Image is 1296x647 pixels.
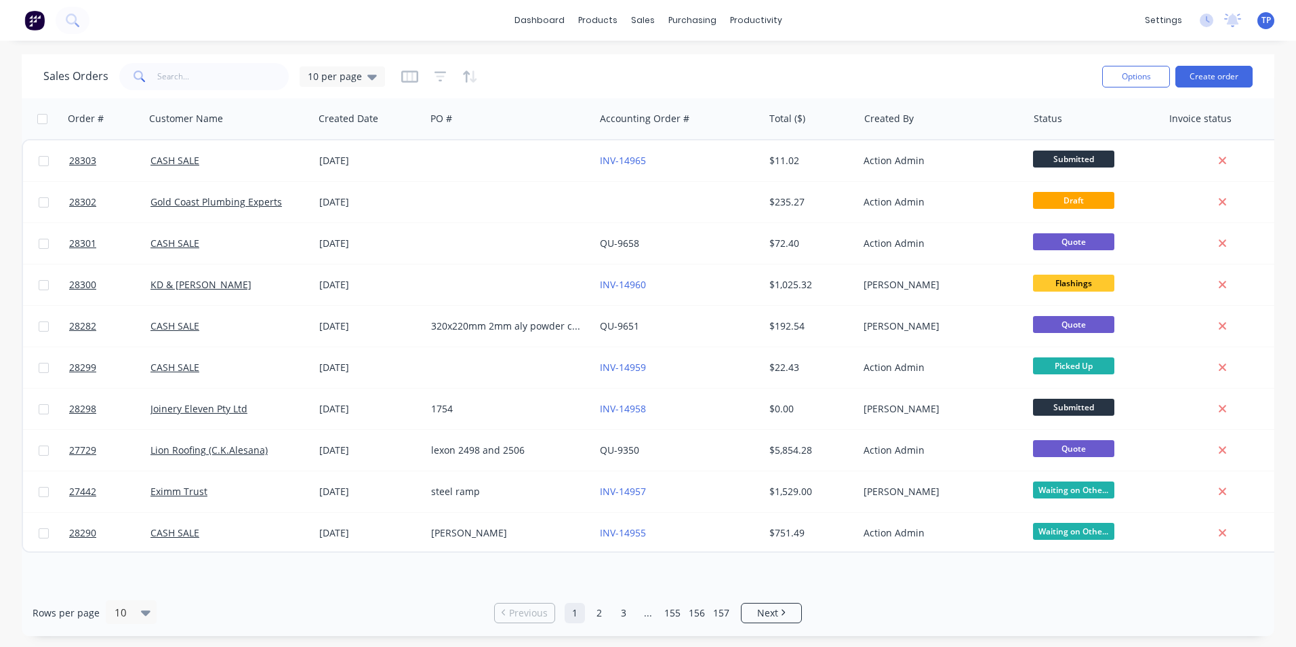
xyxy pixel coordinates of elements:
div: [PERSON_NAME] [864,319,1014,333]
a: 28299 [69,347,150,388]
a: Jump forward [638,603,658,623]
span: Rows per page [33,606,100,620]
span: Submitted [1033,151,1114,168]
a: Page 157 [711,603,731,623]
a: Joinery Eleven Pty Ltd [150,402,247,415]
a: CASH SALE [150,319,199,332]
div: [PERSON_NAME] [864,402,1014,416]
div: [DATE] [319,402,420,416]
div: Order # [68,112,104,125]
a: Page 156 [687,603,707,623]
div: 320x220mm 2mm aly powder coated [431,319,582,333]
input: Search... [157,63,289,90]
div: Action Admin [864,237,1014,250]
a: Page 3 [613,603,634,623]
div: Created Date [319,112,378,125]
div: [DATE] [319,278,420,292]
span: TP [1261,14,1271,26]
span: 28290 [69,526,96,540]
div: [DATE] [319,485,420,498]
span: Draft [1033,192,1114,209]
a: CASH SALE [150,361,199,374]
div: [DATE] [319,361,420,374]
span: 27729 [69,444,96,457]
a: INV-14955 [600,526,646,539]
div: 1754 [431,402,582,416]
div: [PERSON_NAME] [431,526,582,540]
div: settings [1138,10,1189,31]
span: 28301 [69,237,96,250]
a: 28300 [69,264,150,305]
div: steel ramp [431,485,582,498]
a: 28290 [69,513,150,553]
div: $235.27 [769,195,849,209]
a: INV-14965 [600,154,646,167]
a: INV-14960 [600,278,646,291]
div: purchasing [662,10,723,31]
button: Create order [1175,66,1253,87]
div: [DATE] [319,444,420,457]
div: Action Admin [864,361,1014,374]
span: Previous [509,606,548,620]
div: $751.49 [769,526,849,540]
span: Submitted [1033,399,1114,416]
div: Created By [864,112,914,125]
div: [DATE] [319,195,420,209]
button: Options [1102,66,1170,87]
div: [DATE] [319,319,420,333]
span: Quote [1033,440,1114,457]
span: 28299 [69,361,96,374]
span: 10 per page [308,69,362,83]
div: Customer Name [149,112,223,125]
div: sales [624,10,662,31]
a: INV-14957 [600,485,646,498]
a: dashboard [508,10,571,31]
div: Status [1034,112,1062,125]
a: QU-9658 [600,237,639,250]
div: $1,025.32 [769,278,849,292]
div: Action Admin [864,154,1014,168]
a: Previous page [495,606,554,620]
div: $1,529.00 [769,485,849,498]
div: Total ($) [769,112,805,125]
a: INV-14958 [600,402,646,415]
span: 28298 [69,402,96,416]
div: [DATE] [319,154,420,168]
a: Page 2 [589,603,609,623]
span: 28282 [69,319,96,333]
a: Lion Roofing (C.K.Alesana) [150,444,268,456]
a: CASH SALE [150,237,199,250]
span: Quote [1033,316,1114,333]
a: Eximm Trust [150,485,207,498]
a: 28303 [69,140,150,181]
a: CASH SALE [150,526,199,539]
span: Flashings [1033,275,1114,292]
div: Accounting Order # [600,112,689,125]
a: Next page [742,606,801,620]
a: 28301 [69,223,150,264]
a: 28302 [69,182,150,222]
div: [PERSON_NAME] [864,485,1014,498]
div: lexon 2498 and 2506 [431,444,582,457]
span: 28303 [69,154,96,168]
a: 28282 [69,306,150,347]
div: Invoice status [1169,112,1232,125]
a: 27729 [69,430,150,471]
span: Quote [1033,233,1114,250]
a: Gold Coast Plumbing Experts [150,195,282,208]
h1: Sales Orders [43,70,108,83]
ul: Pagination [489,603,807,623]
span: Picked Up [1033,357,1114,374]
div: $5,854.28 [769,444,849,457]
div: $0.00 [769,402,849,416]
a: QU-9651 [600,319,639,332]
a: KD & [PERSON_NAME] [150,278,251,291]
img: Factory [24,10,45,31]
div: Action Admin [864,195,1014,209]
span: 27442 [69,485,96,498]
div: [DATE] [319,526,420,540]
a: 28298 [69,389,150,429]
div: $72.40 [769,237,849,250]
a: CASH SALE [150,154,199,167]
div: productivity [723,10,789,31]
